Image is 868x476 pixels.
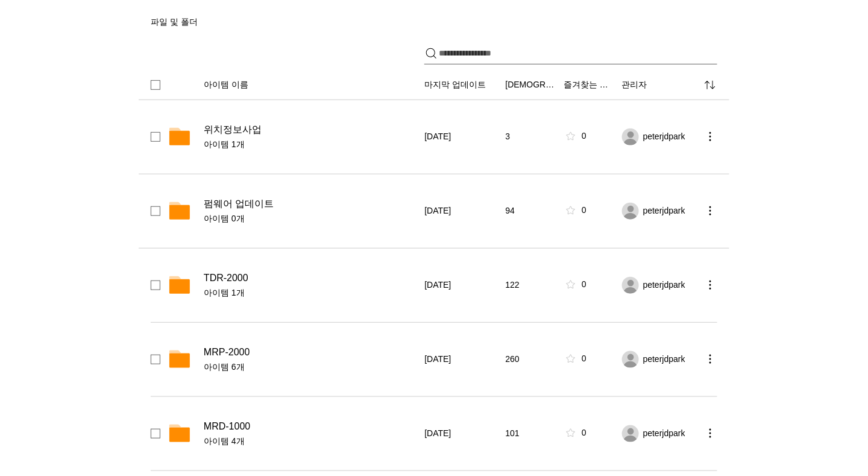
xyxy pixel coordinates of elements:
button: more actions [703,426,717,440]
div: select all checkbox [151,80,160,90]
button: more actions [703,129,717,144]
span: 260 [506,354,520,366]
span: 아이템 1개 [204,139,417,151]
div: 0 [582,353,587,365]
div: 3 [506,131,557,143]
div: 0 [582,427,587,439]
div: 0 [582,279,587,291]
span: MRD-1000 [204,420,250,433]
div: peterjdpark [643,354,696,366]
div: 94 [506,205,557,217]
div: checkbox [151,429,160,439]
span: 아이템 0개 [204,213,417,225]
div: 2025년 7월 31일 [424,131,498,143]
span: [DATE] [424,428,451,440]
span: 3 [506,131,511,143]
button: more actions [703,278,717,292]
span: 122 [506,279,520,291]
div: 2022년 2월 17일 [424,428,498,440]
div: checkbox [151,132,160,142]
span: peterjdpark [643,279,685,291]
span: 관리자 [622,79,647,91]
span: [DATE] [424,354,451,366]
div: 122 [506,279,557,291]
button: [DEMOGRAPHIC_DATA] [506,79,557,91]
div: 펌웨어 업데이트 [204,198,417,210]
div: TDR-2000 [204,272,417,284]
span: [DATE] [424,279,451,291]
span: peterjdpark [643,354,685,366]
span: 펌웨어 업데이트 [204,198,274,210]
div: peterjdpark [643,428,696,440]
span: 위치정보사업 [204,124,262,136]
button: more actions [703,352,717,366]
span: 마지막 업데이트 [424,79,486,91]
div: 2022년 2월 17일 [424,279,498,291]
div: 2022년 2월 17일 [424,354,498,366]
button: 마지막 업데이트 [424,79,498,91]
div: checkbox [151,281,160,290]
span: 아이템 4개 [204,436,417,448]
button: 아이템 이름 [204,79,417,91]
div: 0 [582,205,587,217]
span: 아이템 1개 [204,287,417,299]
div: 관리자 [622,79,696,91]
span: [DATE] [424,205,451,217]
span: 아이템 이름 [204,79,248,91]
span: [DATE] [424,131,451,143]
div: 위치정보사업 [204,124,417,136]
span: MRP-2000 [204,346,250,358]
span: TDR-2000 [204,272,248,284]
iframe: Wix Chat [729,424,868,476]
span: 101 [506,428,520,440]
span: peterjdpark [643,205,685,217]
div: checkbox [151,206,160,216]
div: 260 [506,354,557,366]
div: peterjdpark [643,131,696,143]
span: 94 [506,205,515,217]
div: 101 [506,428,557,440]
div: peterjdpark [643,205,696,217]
button: more actions [703,203,717,218]
div: 0 [582,130,587,142]
div: MRP-2000 [204,346,417,358]
span: peterjdpark [643,131,685,143]
div: checkbox [151,355,160,364]
span: 파일 및 폴더 [151,17,198,27]
span: peterjdpark [643,428,685,440]
div: sort by menu [703,78,717,92]
div: MRD-1000 [204,420,417,433]
span: 아이템 6개 [204,361,417,373]
div: Sorting options [139,66,729,100]
button: 즐겨찾는 메뉴 [564,79,615,91]
div: peterjdpark [643,279,696,291]
div: 2022년 5월 11일 [424,205,498,217]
